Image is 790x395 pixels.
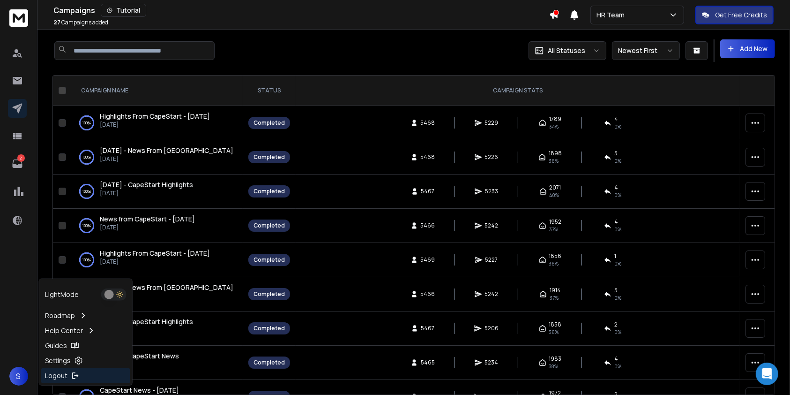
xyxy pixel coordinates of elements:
[485,188,498,195] span: 5233
[100,190,193,197] p: [DATE]
[45,326,83,335] p: Help Center
[614,184,618,191] span: 4
[549,321,562,328] span: 1858
[484,325,499,332] span: 5206
[485,256,498,264] span: 5227
[253,222,285,229] div: Completed
[253,359,285,366] div: Completed
[614,287,618,294] span: 5
[550,287,561,294] span: 1914
[70,106,243,140] td: 100%Highlights From CapeStart - [DATE][DATE]
[100,249,210,258] span: Highlights From CapeStart - [DATE]
[549,226,558,233] span: 37 %
[614,226,621,233] span: 0 %
[100,180,193,190] a: [DATE] - CapeStart Highlights
[70,175,243,209] td: 100%[DATE] - CapeStart Highlights[DATE]
[695,6,774,24] button: Get Free Credits
[549,123,559,130] span: 34 %
[41,338,130,353] a: Guides
[550,191,559,199] span: 40 %
[614,294,621,302] span: 0 %
[253,256,285,264] div: Completed
[100,121,210,129] p: [DATE]
[70,243,243,277] td: 100%Highlights From CapeStart - [DATE][DATE]
[485,290,499,298] span: 5242
[614,150,618,157] span: 5
[421,153,435,161] span: 5468
[101,4,146,17] button: Tutorial
[100,214,195,224] a: News from CapeStart - [DATE]
[100,283,233,292] a: [DATE] - News From [GEOGRAPHIC_DATA]
[41,323,130,338] a: Help Center
[614,252,616,260] span: 1
[70,346,243,380] td: 100%[DATE] - CapeStart News[DATE]
[100,292,233,300] p: [DATE]
[421,325,435,332] span: 5467
[614,115,618,123] span: 4
[82,221,91,230] p: 100 %
[485,153,499,161] span: 5226
[549,150,562,157] span: 1898
[100,258,210,266] p: [DATE]
[53,19,108,26] p: Campaigns added
[100,214,195,223] span: News from CapeStart - [DATE]
[550,294,559,302] span: 37 %
[253,188,285,195] div: Completed
[421,188,435,195] span: 5467
[549,328,559,336] span: 36 %
[549,355,562,363] span: 1983
[614,321,618,328] span: 2
[421,290,435,298] span: 5466
[53,4,549,17] div: Campaigns
[100,386,179,395] span: CapeStart News - [DATE]
[9,367,28,386] button: S
[614,260,621,267] span: 0 %
[100,155,233,163] p: [DATE]
[549,252,562,260] span: 1856
[45,371,67,380] p: Logout
[100,224,195,231] p: [DATE]
[70,76,243,106] th: CAMPAIGN NAME
[549,363,559,370] span: 38 %
[549,218,561,226] span: 1952
[41,308,130,323] a: Roadmap
[82,152,91,162] p: 100 %
[549,115,561,123] span: 1789
[614,328,621,336] span: 0 %
[614,157,621,165] span: 0 %
[421,256,435,264] span: 5469
[421,359,435,366] span: 5465
[70,277,243,311] td: 100%[DATE] - News From [GEOGRAPHIC_DATA][DATE]
[45,356,71,365] p: Settings
[70,209,243,243] td: 100%News from CapeStart - [DATE][DATE]
[82,118,91,128] p: 100 %
[100,317,193,327] a: [DATE] - CapeStart Highlights
[100,249,210,258] a: Highlights From CapeStart - [DATE]
[614,123,621,130] span: 0 %
[614,363,621,370] span: 0 %
[614,218,618,226] span: 4
[100,112,210,121] a: Highlights From CapeStart - [DATE]
[253,290,285,298] div: Completed
[421,119,435,127] span: 5468
[720,39,775,58] button: Add New
[82,255,91,265] p: 100 %
[100,146,233,155] a: [DATE] - News From [GEOGRAPHIC_DATA]
[100,327,193,334] p: [DATE]
[549,260,559,267] span: 36 %
[45,290,79,299] p: Light Mode
[70,140,243,175] td: 100%[DATE] - News From [GEOGRAPHIC_DATA][DATE]
[100,386,179,395] a: CapeStart News - [DATE]
[296,76,740,106] th: CAMPAIGN STATS
[82,187,91,196] p: 100 %
[421,222,435,229] span: 5466
[612,41,680,60] button: Newest First
[53,18,60,26] span: 27
[614,355,618,363] span: 4
[596,10,628,20] p: HR Team
[756,363,778,385] div: Open Intercom Messenger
